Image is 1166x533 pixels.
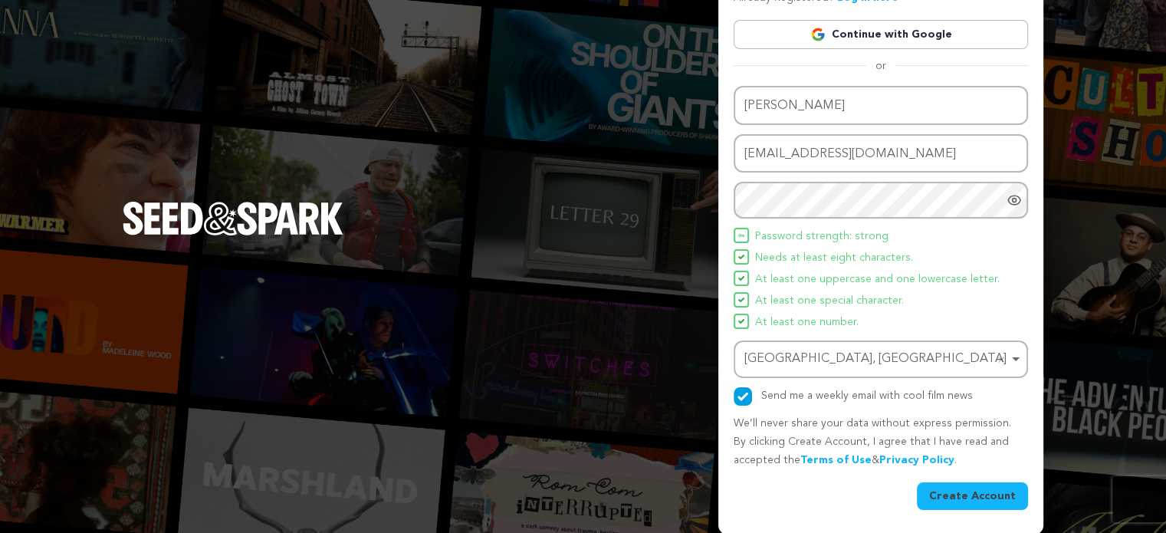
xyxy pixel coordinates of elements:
[1007,192,1022,208] a: Show password as plain text. Warning: this will display your password on the screen.
[761,390,973,401] label: Send me a weekly email with cool film news
[744,348,1008,370] div: [GEOGRAPHIC_DATA], [GEOGRAPHIC_DATA]
[738,318,744,324] img: Seed&Spark Icon
[755,314,859,332] span: At least one number.
[810,27,826,42] img: Google logo
[738,232,744,239] img: Seed&Spark Icon
[738,254,744,260] img: Seed&Spark Icon
[738,297,744,303] img: Seed&Spark Icon
[734,415,1028,469] p: We’ll never share your data without express permission. By clicking Create Account, I agree that ...
[755,271,1000,289] span: At least one uppercase and one lowercase letter.
[734,134,1028,173] input: Email address
[800,455,872,466] a: Terms of Use
[734,86,1028,125] input: Name
[755,228,888,246] span: Password strength: strong
[755,249,913,268] span: Needs at least eight characters.
[994,352,1009,367] button: Remove item: 'ChIJT608vzr5sUARKKacfOMyBqw'
[123,202,343,266] a: Seed&Spark Homepage
[123,202,343,235] img: Seed&Spark Logo
[738,275,744,281] img: Seed&Spark Icon
[866,58,895,74] span: or
[755,292,904,311] span: At least one special character.
[917,482,1028,510] button: Create Account
[734,20,1028,49] a: Continue with Google
[879,455,954,466] a: Privacy Policy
